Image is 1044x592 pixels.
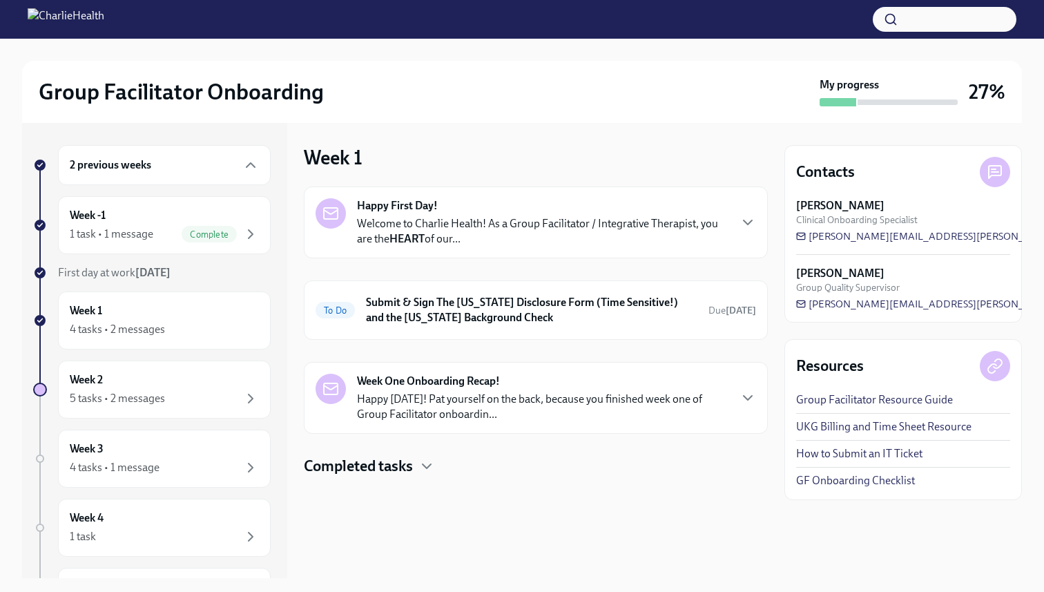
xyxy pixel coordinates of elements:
[28,8,104,30] img: CharlieHealth
[70,303,102,318] h6: Week 1
[70,157,151,173] h6: 2 previous weeks
[33,265,271,280] a: First day at work[DATE]
[796,392,953,408] a: Group Facilitator Resource Guide
[366,295,697,325] h6: Submit & Sign The [US_STATE] Disclosure Form (Time Sensitive!) and the [US_STATE] Background Check
[304,456,413,477] h4: Completed tasks
[33,196,271,254] a: Week -11 task • 1 messageComplete
[70,529,96,544] div: 1 task
[135,266,171,279] strong: [DATE]
[70,322,165,337] div: 4 tasks • 2 messages
[33,361,271,419] a: Week 25 tasks • 2 messages
[708,304,756,317] span: October 8th, 2025 09:00
[70,208,106,223] h6: Week -1
[304,145,362,170] h3: Week 1
[58,145,271,185] div: 2 previous weeks
[796,213,918,227] span: Clinical Onboarding Specialist
[357,374,500,389] strong: Week One Onboarding Recap!
[33,430,271,488] a: Week 34 tasks • 1 message
[39,78,324,106] h2: Group Facilitator Onboarding
[796,198,884,213] strong: [PERSON_NAME]
[70,460,159,475] div: 4 tasks • 1 message
[70,510,104,526] h6: Week 4
[33,292,271,350] a: Week 14 tasks • 2 messages
[796,266,884,281] strong: [PERSON_NAME]
[796,473,915,488] a: GF Onboarding Checklist
[58,266,171,279] span: First day at work
[70,372,103,388] h6: Week 2
[726,305,756,316] strong: [DATE]
[796,356,864,376] h4: Resources
[70,441,104,457] h6: Week 3
[357,198,438,213] strong: Happy First Day!
[33,499,271,557] a: Week 41 task
[357,216,728,247] p: Welcome to Charlie Health! As a Group Facilitator / Integrative Therapist, you are the of our...
[389,232,425,245] strong: HEART
[796,419,971,435] a: UKG Billing and Time Sheet Resource
[304,456,768,477] div: Completed tasks
[70,391,165,406] div: 5 tasks • 2 messages
[70,227,153,242] div: 1 task • 1 message
[316,292,756,328] a: To DoSubmit & Sign The [US_STATE] Disclosure Form (Time Sensitive!) and the [US_STATE] Background...
[796,446,922,461] a: How to Submit an IT Ticket
[708,305,756,316] span: Due
[316,305,355,316] span: To Do
[969,79,1005,104] h3: 27%
[357,392,728,422] p: Happy [DATE]! Pat yourself on the back, because you finished week one of Group Facilitator onboar...
[182,229,237,240] span: Complete
[796,281,900,294] span: Group Quality Supervisor
[796,162,855,182] h4: Contacts
[820,77,879,93] strong: My progress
